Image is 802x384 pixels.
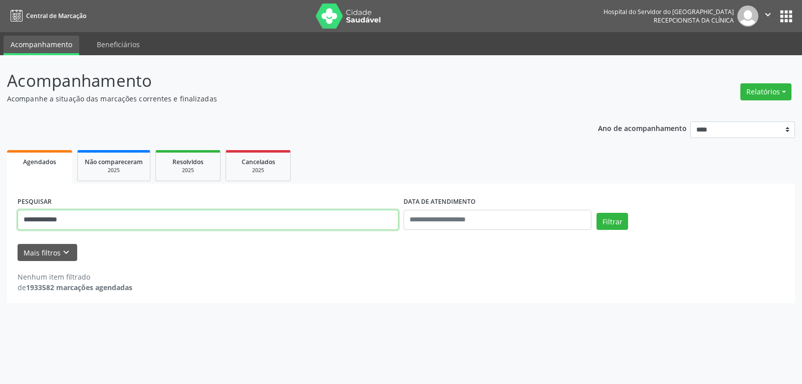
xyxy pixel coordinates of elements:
div: 2025 [233,167,283,174]
p: Ano de acompanhamento [598,121,687,134]
button:  [758,6,777,27]
span: Agendados [23,158,56,166]
i:  [762,9,773,20]
button: Filtrar [596,213,628,230]
span: Central de Marcação [26,12,86,20]
div: de [18,282,132,293]
span: Não compareceram [85,158,143,166]
a: Beneficiários [90,36,147,53]
div: 2025 [85,167,143,174]
label: DATA DE ATENDIMENTO [404,194,476,210]
a: Acompanhamento [4,36,79,55]
img: img [737,6,758,27]
div: Nenhum item filtrado [18,272,132,282]
label: PESQUISAR [18,194,52,210]
a: Central de Marcação [7,8,86,24]
button: Relatórios [740,83,791,100]
strong: 1933582 marcações agendadas [26,283,132,292]
button: Mais filtroskeyboard_arrow_down [18,244,77,262]
button: apps [777,8,795,25]
p: Acompanhamento [7,68,558,93]
div: Hospital do Servidor do [GEOGRAPHIC_DATA] [604,8,734,16]
span: Resolvidos [172,158,204,166]
i: keyboard_arrow_down [61,247,72,258]
p: Acompanhe a situação das marcações correntes e finalizadas [7,93,558,104]
span: Recepcionista da clínica [654,16,734,25]
div: 2025 [163,167,213,174]
span: Cancelados [242,158,275,166]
